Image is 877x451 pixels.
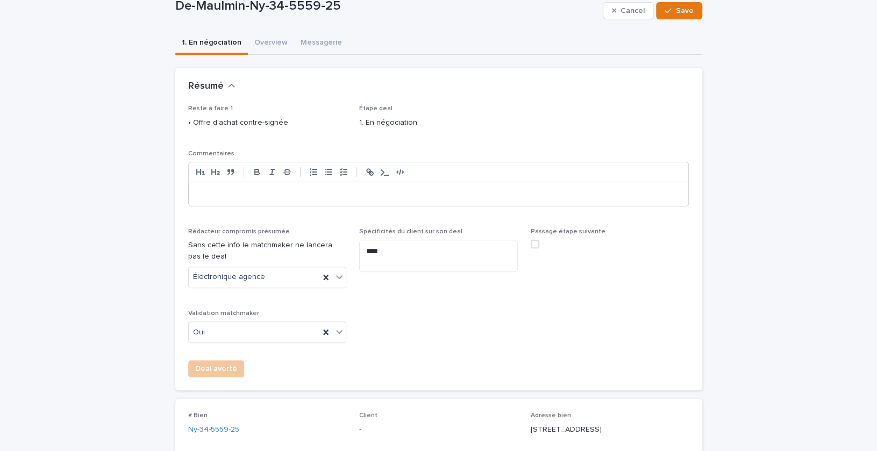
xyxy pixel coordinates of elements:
[193,327,205,338] span: Oui
[294,32,348,55] button: Messagerie
[193,271,265,283] span: Électronique agence
[188,424,239,435] a: Ny-34-5559-25
[676,7,694,15] span: Save
[188,310,259,317] span: Validation matchmaker
[195,363,237,374] span: Deal avorté
[188,81,224,92] h2: Résumé
[188,228,290,235] span: Rédacteur compromis présumée
[359,412,377,419] span: Client
[531,228,605,235] span: Passage étape suivante
[188,360,244,377] button: Deal avorté
[188,412,208,419] span: # Bien
[188,117,347,128] p: • Offre d'achat contre-signée
[359,105,393,112] span: Étape deal
[248,32,294,55] button: Overview
[531,424,689,435] p: [STREET_ADDRESS]
[188,105,233,112] span: Reste à faire 1
[359,424,518,435] p: -
[359,228,462,235] span: Spécificités du client sur son deal
[621,7,645,15] span: Cancel
[603,2,654,19] button: Cancel
[656,2,702,19] button: Save
[188,240,347,262] p: Sans cette info le matchmaker ne lancera pas le deal
[188,151,234,157] span: Commentaires
[175,32,248,55] button: 1. En négociation
[188,81,236,92] button: Résumé
[359,117,518,128] p: 1. En négociation
[531,412,571,419] span: Adresse bien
